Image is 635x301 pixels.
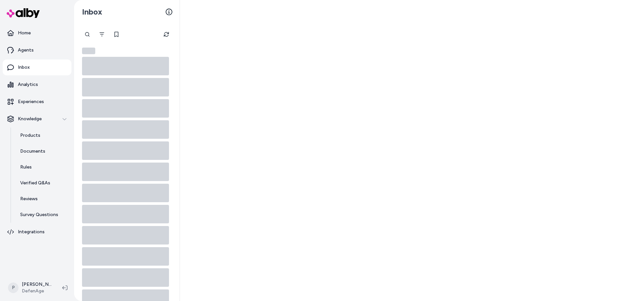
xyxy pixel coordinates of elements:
a: Rules [14,159,71,175]
a: Reviews [14,191,71,207]
p: Verified Q&As [20,180,50,186]
button: Filter [95,28,108,41]
a: Products [14,128,71,143]
p: Products [20,132,40,139]
a: Integrations [3,224,71,240]
a: Agents [3,42,71,58]
p: Rules [20,164,32,170]
span: P [8,282,19,293]
p: Knowledge [18,116,42,122]
p: Integrations [18,229,45,235]
a: Experiences [3,94,71,110]
p: Analytics [18,81,38,88]
a: Survey Questions [14,207,71,223]
a: Home [3,25,71,41]
img: alby Logo [7,8,40,18]
a: Inbox [3,59,71,75]
p: [PERSON_NAME] [22,281,52,288]
p: Agents [18,47,34,54]
button: P[PERSON_NAME]DefenAge [4,277,57,298]
a: Verified Q&As [14,175,71,191]
p: Reviews [20,196,38,202]
p: Survey Questions [20,211,58,218]
a: Documents [14,143,71,159]
p: Home [18,30,31,36]
button: Refresh [160,28,173,41]
button: Knowledge [3,111,71,127]
p: Inbox [18,64,30,71]
span: DefenAge [22,288,52,294]
a: Analytics [3,77,71,93]
p: Documents [20,148,45,155]
p: Experiences [18,98,44,105]
h2: Inbox [82,7,102,17]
